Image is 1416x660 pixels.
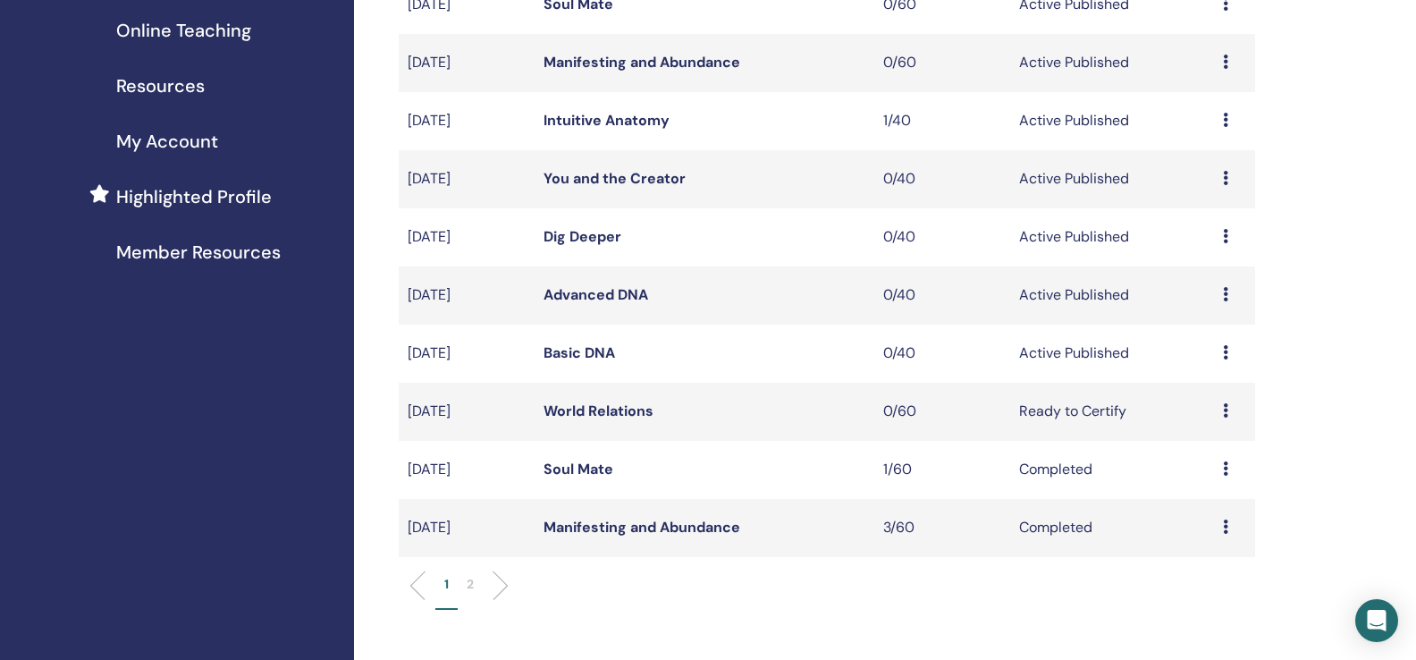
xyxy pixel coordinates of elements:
td: 0/40 [874,267,1010,325]
td: Ready to Certify [1010,383,1214,441]
td: [DATE] [399,499,535,557]
span: Highlighted Profile [116,183,272,210]
td: [DATE] [399,441,535,499]
td: 0/60 [874,383,1010,441]
td: Active Published [1010,208,1214,267]
a: Manifesting and Abundance [544,518,740,537]
td: Active Published [1010,92,1214,150]
p: 1 [444,575,449,594]
td: [DATE] [399,92,535,150]
a: Soul Mate [544,460,613,478]
td: [DATE] [399,383,535,441]
td: 3/60 [874,499,1010,557]
td: 0/60 [874,34,1010,92]
td: 0/40 [874,325,1010,383]
a: You and the Creator [544,169,686,188]
td: Active Published [1010,325,1214,383]
td: [DATE] [399,267,535,325]
td: Completed [1010,441,1214,499]
td: [DATE] [399,34,535,92]
td: Active Published [1010,150,1214,208]
span: Member Resources [116,239,281,266]
td: 0/40 [874,150,1010,208]
td: Active Published [1010,267,1214,325]
td: [DATE] [399,150,535,208]
div: Open Intercom Messenger [1355,599,1398,642]
a: Advanced DNA [544,285,648,304]
span: Online Teaching [116,17,251,44]
span: My Account [116,128,218,155]
td: 1/60 [874,441,1010,499]
a: World Relations [544,402,653,420]
td: [DATE] [399,208,535,267]
td: 1/40 [874,92,1010,150]
td: Active Published [1010,34,1214,92]
a: Intuitive Anatomy [544,111,670,130]
span: Resources [116,72,205,99]
a: Manifesting and Abundance [544,53,740,72]
td: [DATE] [399,325,535,383]
a: Dig Deeper [544,227,621,246]
p: 2 [467,575,474,594]
td: Completed [1010,499,1214,557]
a: Basic DNA [544,343,615,362]
td: 0/40 [874,208,1010,267]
